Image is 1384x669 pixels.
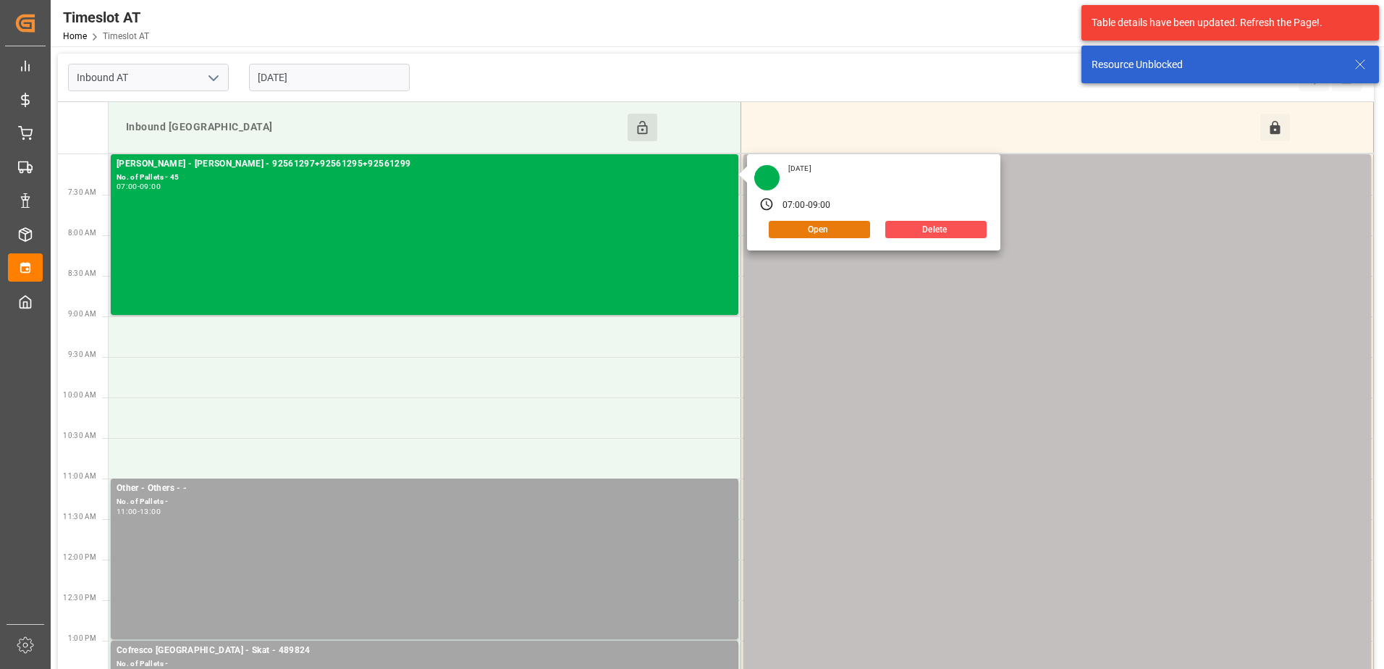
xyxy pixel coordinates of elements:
div: No. of Pallets - [117,496,733,508]
span: 11:30 AM [63,513,96,521]
div: 09:00 [808,199,831,212]
div: No. of Pallets - 45 [117,172,733,184]
div: Timeslot AT [63,7,149,28]
span: 10:30 AM [63,432,96,439]
span: 9:30 AM [68,350,96,358]
span: 9:00 AM [68,310,96,318]
div: - [138,508,140,515]
button: Delete [885,221,987,238]
span: 7:30 AM [68,188,96,196]
span: 8:00 AM [68,229,96,237]
a: Home [63,31,87,41]
div: 09:00 [140,183,161,190]
div: 13:00 [140,508,161,515]
span: 12:30 PM [63,594,96,602]
div: 11:00 [117,508,138,515]
div: 07:00 [117,183,138,190]
div: [DATE] [783,164,817,174]
span: 8:30 AM [68,269,96,277]
input: DD-MM-YYYY [249,64,410,91]
button: Open [769,221,870,238]
div: [PERSON_NAME] - [PERSON_NAME] - 92561297+92561295+92561299 [117,157,733,172]
input: Type to search/select [68,64,229,91]
div: No. of Pallets - [749,172,1365,184]
div: - - [749,157,1365,172]
span: 1:00 PM [68,634,96,642]
span: 10:00 AM [63,391,96,399]
div: Resource Unblocked [1092,57,1341,72]
div: Cofresco [GEOGRAPHIC_DATA] - Skat - 489824 [117,644,733,658]
div: Inbound [GEOGRAPHIC_DATA] [120,114,628,141]
button: open menu [202,67,224,89]
span: 12:00 PM [63,553,96,561]
div: Other - Others - - [117,481,733,496]
div: - [138,183,140,190]
span: 11:00 AM [63,472,96,480]
div: Table details have been updated. Refresh the Page!. [1092,15,1358,30]
div: 07:00 [782,199,806,212]
div: - [806,199,808,212]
